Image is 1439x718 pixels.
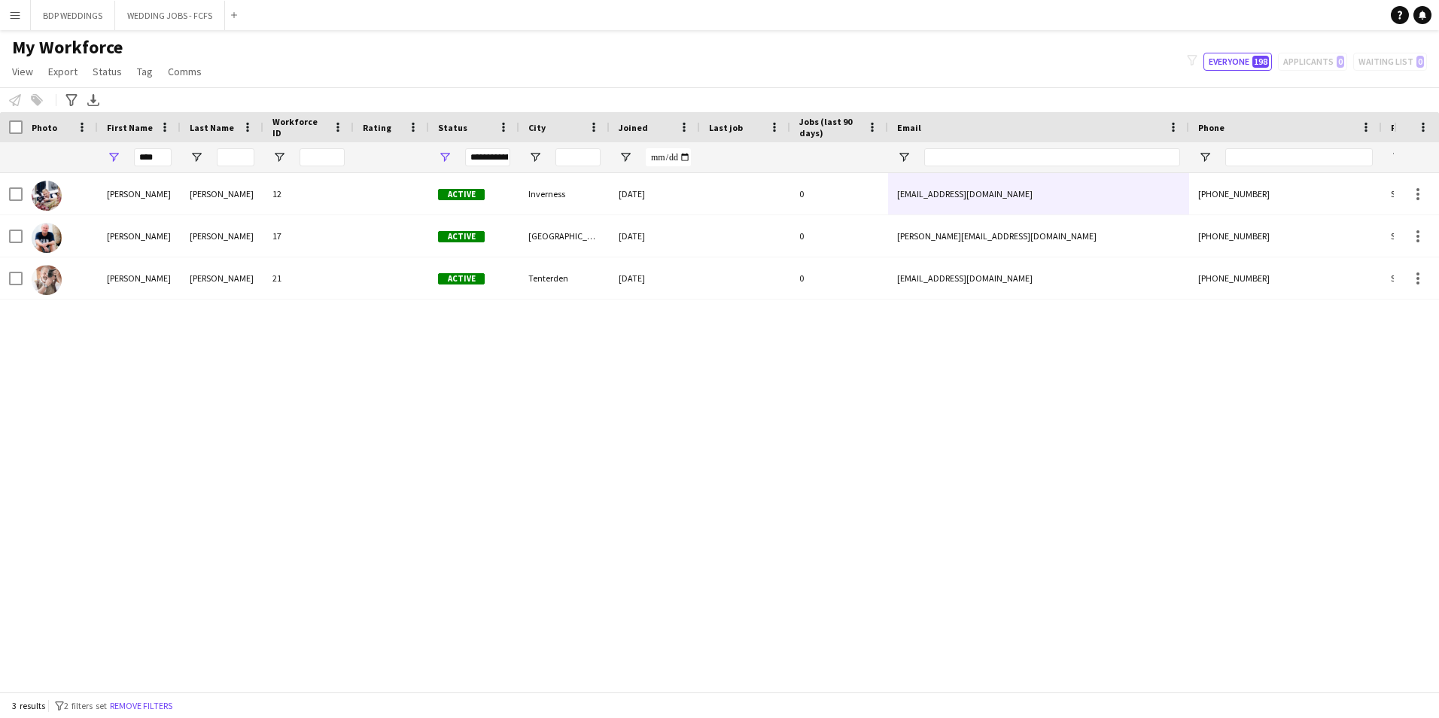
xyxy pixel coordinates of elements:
[610,257,700,299] div: [DATE]
[115,1,225,30] button: WEDDING JOBS - FCFS
[1391,122,1421,133] span: Profile
[610,173,700,214] div: [DATE]
[272,151,286,164] button: Open Filter Menu
[190,122,234,133] span: Last Name
[181,257,263,299] div: [PERSON_NAME]
[528,151,542,164] button: Open Filter Menu
[519,173,610,214] div: Inverness
[181,215,263,257] div: [PERSON_NAME]
[181,173,263,214] div: [PERSON_NAME]
[1225,148,1373,166] input: Phone Filter Input
[190,151,203,164] button: Open Filter Menu
[107,151,120,164] button: Open Filter Menu
[897,122,921,133] span: Email
[790,257,888,299] div: 0
[62,91,81,109] app-action-btn: Advanced filters
[924,148,1180,166] input: Email Filter Input
[64,700,107,711] span: 2 filters set
[363,122,391,133] span: Rating
[888,173,1189,214] div: [EMAIL_ADDRESS][DOMAIN_NAME]
[790,215,888,257] div: 0
[1198,151,1212,164] button: Open Filter Menu
[31,1,115,30] button: BDP WEDDINGS
[1189,173,1382,214] div: [PHONE_NUMBER]
[87,62,128,81] a: Status
[610,215,700,257] div: [DATE]
[162,62,208,81] a: Comms
[1252,56,1269,68] span: 198
[1189,257,1382,299] div: [PHONE_NUMBER]
[1189,215,1382,257] div: [PHONE_NUMBER]
[438,231,485,242] span: Active
[32,181,62,211] img: Andy Allan
[438,189,485,200] span: Active
[619,122,648,133] span: Joined
[438,273,485,284] span: Active
[42,62,84,81] a: Export
[1203,53,1272,71] button: Everyone198
[48,65,78,78] span: Export
[217,148,254,166] input: Last Name Filter Input
[263,215,354,257] div: 17
[438,151,452,164] button: Open Filter Menu
[519,215,610,257] div: [GEOGRAPHIC_DATA]
[888,257,1189,299] div: [EMAIL_ADDRESS][DOMAIN_NAME]
[438,122,467,133] span: Status
[519,257,610,299] div: Tenterden
[1391,151,1404,164] button: Open Filter Menu
[12,65,33,78] span: View
[528,122,546,133] span: City
[897,151,911,164] button: Open Filter Menu
[137,65,153,78] span: Tag
[98,173,181,214] div: [PERSON_NAME]
[168,65,202,78] span: Comms
[300,148,345,166] input: Workforce ID Filter Input
[263,257,354,299] div: 21
[134,148,172,166] input: First Name Filter Input
[888,215,1189,257] div: [PERSON_NAME][EMAIL_ADDRESS][DOMAIN_NAME]
[799,116,861,138] span: Jobs (last 90 days)
[12,36,123,59] span: My Workforce
[709,122,743,133] span: Last job
[32,122,57,133] span: Photo
[32,265,62,295] img: Andy Stonier
[131,62,159,81] a: Tag
[1198,122,1225,133] span: Phone
[6,62,39,81] a: View
[555,148,601,166] input: City Filter Input
[619,151,632,164] button: Open Filter Menu
[98,215,181,257] div: [PERSON_NAME]
[646,148,691,166] input: Joined Filter Input
[272,116,327,138] span: Workforce ID
[32,223,62,253] img: Andy Jones
[84,91,102,109] app-action-btn: Export XLSX
[98,257,181,299] div: [PERSON_NAME]
[263,173,354,214] div: 12
[93,65,122,78] span: Status
[107,122,153,133] span: First Name
[790,173,888,214] div: 0
[107,698,175,714] button: Remove filters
